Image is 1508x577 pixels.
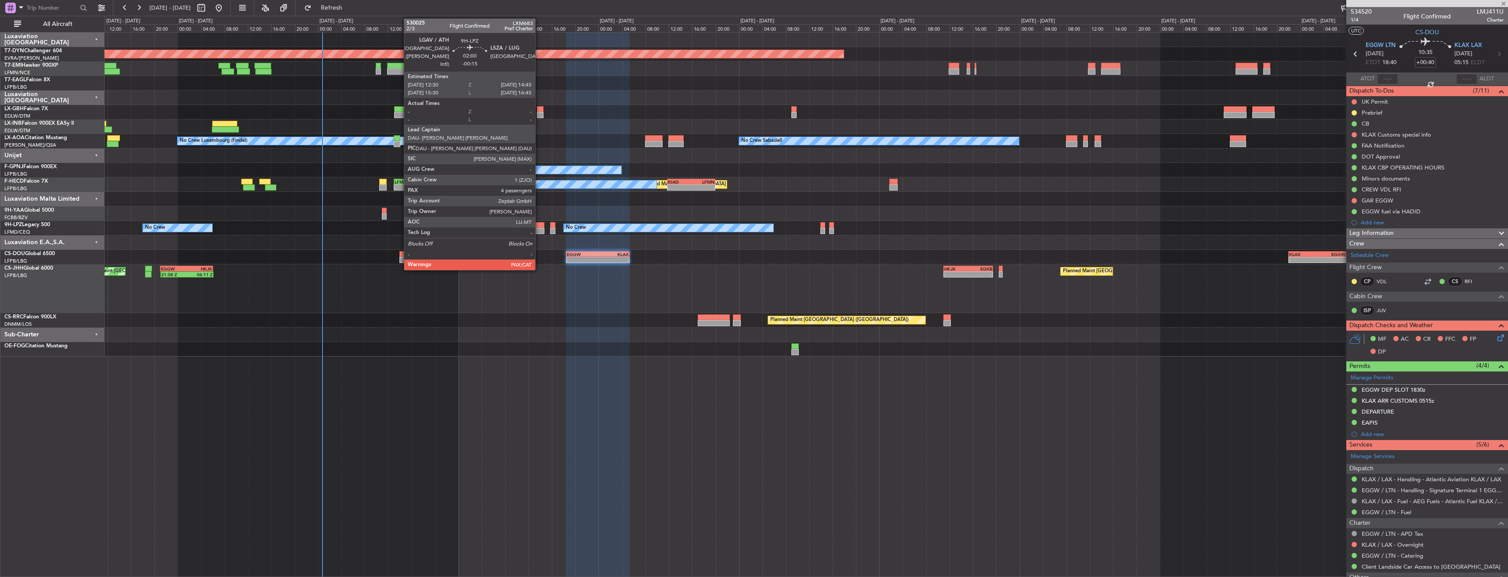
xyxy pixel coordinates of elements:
[1382,58,1396,67] span: 18:40
[1362,563,1501,570] a: Client Landside Car Access to [GEOGRAPHIC_DATA]
[1377,307,1396,314] a: JUV
[809,24,833,32] div: 12:00
[4,127,30,134] a: EDLW/DTM
[1020,24,1043,32] div: 00:00
[4,251,25,256] span: CS-DOU
[1473,86,1489,95] span: (7/11)
[4,266,23,271] span: CS-JHH
[1454,41,1482,50] span: KLAX LAX
[770,314,909,327] div: Planned Maint [GEOGRAPHIC_DATA] ([GEOGRAPHIC_DATA])
[1360,306,1374,315] div: ISP
[1476,440,1489,449] span: (5/6)
[1362,476,1501,483] a: KLAX / LAX - Handling - Atlantic Aviation KLAX / LAX
[435,24,458,32] div: 20:00
[1348,27,1364,35] button: UTC
[1362,419,1377,426] div: EAPIS
[1362,397,1434,404] div: KLAX ARR CUSTOMS 0515z
[201,24,225,32] div: 04:00
[950,24,973,32] div: 12:00
[149,4,191,12] span: [DATE] - [DATE]
[4,185,27,192] a: LFPB/LBG
[944,266,968,271] div: HKJK
[482,24,505,32] div: 04:00
[1454,58,1468,67] span: 05:15
[4,343,68,349] a: OE-FOGCitation Mustang
[1362,197,1393,204] div: GAR EGGW
[1277,24,1300,32] div: 20:00
[1161,18,1195,25] div: [DATE] - [DATE]
[319,18,353,25] div: [DATE] - [DATE]
[4,266,53,271] a: CS-JHHGlobal 6000
[1351,16,1372,24] span: 1/4
[4,164,23,169] span: F-GPNJ
[4,84,27,90] a: LFPB/LBG
[598,257,629,263] div: -
[1349,361,1370,371] span: Permits
[1300,24,1323,32] div: 00:00
[1289,257,1317,263] div: -
[23,21,93,27] span: All Aircraft
[187,272,213,277] div: 06:11 Z
[552,24,575,32] div: 16:00
[598,24,622,32] div: 00:00
[1090,24,1113,32] div: 12:00
[1454,50,1472,58] span: [DATE]
[4,208,24,213] span: 9H-YAA
[1366,41,1396,50] span: EGGW LTN
[4,258,27,264] a: LFPB/LBG
[1423,335,1431,344] span: CR
[786,24,809,32] div: 08:00
[395,185,419,190] div: -
[4,164,57,169] a: F-GPNJFalcon 900EX
[903,24,926,32] div: 04:00
[27,1,77,14] input: Trip Number
[4,179,24,184] span: F-HECD
[1021,18,1055,25] div: [DATE] - [DATE]
[1301,18,1335,25] div: [DATE] - [DATE]
[668,185,691,190] div: -
[1362,164,1444,171] div: KLAX CBP OPERATING HOURS
[4,142,56,148] a: [PERSON_NAME]/QSA
[131,24,154,32] div: 16:00
[178,24,201,32] div: 00:00
[4,106,48,112] a: LX-GBHFalcon 7X
[669,24,692,32] div: 12:00
[395,179,419,184] div: LFMN
[179,18,213,25] div: [DATE] - [DATE]
[691,179,714,184] div: LFMN
[449,178,469,191] div: No Crew
[1043,24,1066,32] div: 04:00
[1401,335,1409,344] span: AC
[4,48,24,54] span: T7-DYN
[741,134,782,148] div: No Crew Sabadell
[1317,252,1345,257] div: EGGW
[1418,48,1432,57] span: 10:35
[622,24,645,32] div: 04:00
[598,252,629,257] div: KLAX
[1362,153,1400,160] div: DOT Approval
[1378,335,1386,344] span: MF
[4,314,56,320] a: CS-RRCFalcon 900LX
[566,221,586,234] div: No Crew
[691,185,714,190] div: -
[1477,7,1504,16] span: LMJ411U
[4,63,58,68] a: T7-EMIHawker 900XP
[529,24,552,32] div: 12:00
[186,266,212,271] div: HKJK
[973,24,996,32] div: 16:00
[1470,335,1476,344] span: FP
[145,221,165,234] div: No Crew
[1362,175,1410,182] div: Minors documents
[762,24,786,32] div: 04:00
[4,77,50,83] a: T7-EAGLFalcon 8X
[4,251,55,256] a: CS-DOUGlobal 6500
[716,24,739,32] div: 20:00
[4,272,27,279] a: LFPB/LBG
[968,272,992,277] div: -
[1349,321,1433,331] span: Dispatch Checks and Weather
[1066,24,1090,32] div: 08:00
[881,18,914,25] div: [DATE] - [DATE]
[4,229,30,235] a: LFMD/CEQ
[1362,487,1504,494] a: EGGW / LTN - Handling - Signature Terminal 1 EGGW / LTN
[996,24,1019,32] div: 20:00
